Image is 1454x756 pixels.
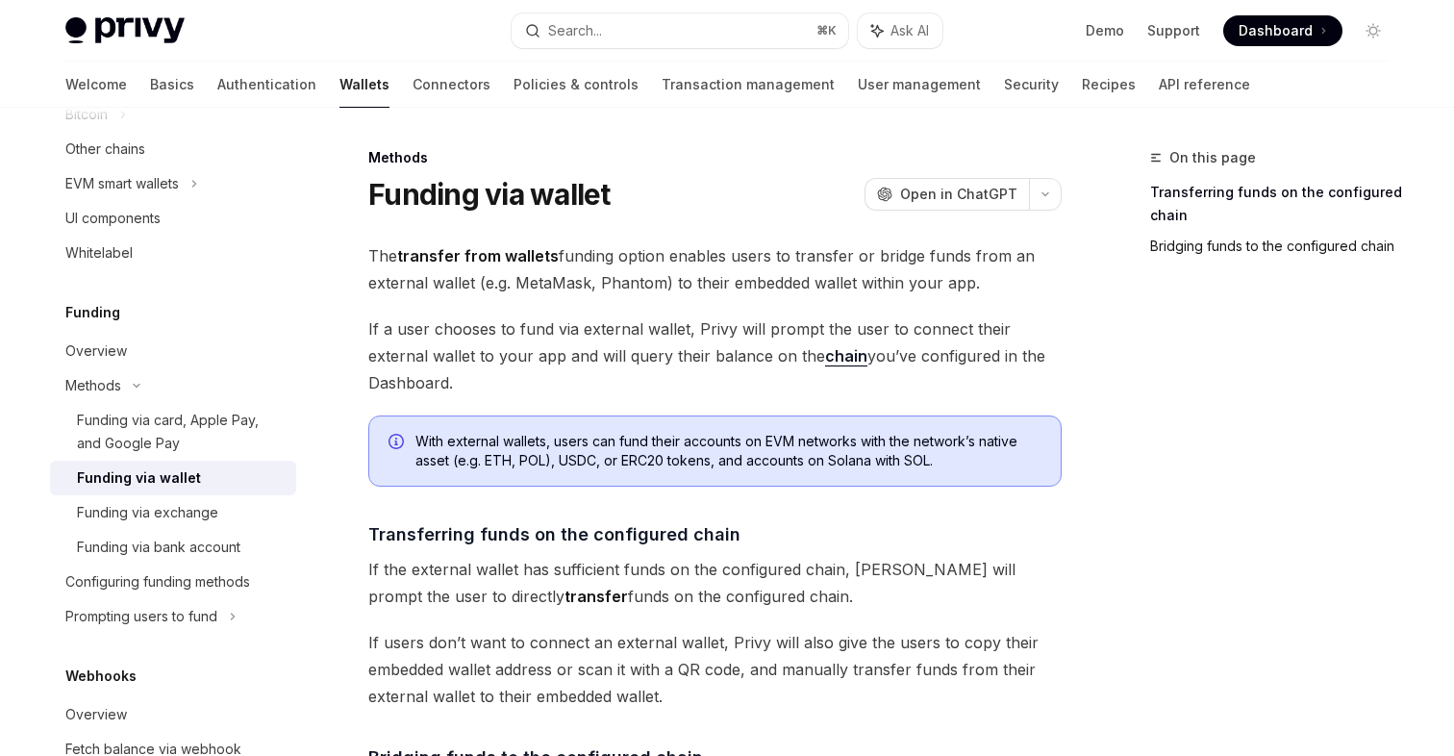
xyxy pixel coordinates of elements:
span: With external wallets, users can fund their accounts on EVM networks with the network’s native as... [415,432,1041,470]
button: Open in ChatGPT [865,178,1029,211]
strong: transfer [564,587,628,606]
div: Methods [368,148,1062,167]
div: Configuring funding methods [65,570,250,593]
a: Welcome [65,62,127,108]
a: API reference [1159,62,1250,108]
button: Toggle dark mode [1358,15,1389,46]
span: If the external wallet has sufficient funds on the configured chain, [PERSON_NAME] will prompt th... [368,556,1062,610]
h5: Funding [65,301,120,324]
a: User management [858,62,981,108]
a: Overview [50,334,296,368]
a: Authentication [217,62,316,108]
a: Wallets [339,62,389,108]
div: Overview [65,340,127,363]
h1: Funding via wallet [368,177,611,212]
span: On this page [1169,146,1256,169]
div: Funding via card, Apple Pay, and Google Pay [77,409,285,455]
a: Funding via wallet [50,461,296,495]
a: Dashboard [1223,15,1342,46]
div: Funding via wallet [77,466,201,490]
span: Open in ChatGPT [900,185,1017,204]
a: Bridging funds to the configured chain [1150,231,1404,262]
div: Funding via exchange [77,501,218,524]
svg: Info [389,434,408,453]
span: Ask AI [890,21,929,40]
div: Prompting users to fund [65,605,217,628]
div: UI components [65,207,161,230]
h5: Webhooks [65,665,137,688]
div: Search... [548,19,602,42]
a: Transferring funds on the configured chain [1150,177,1404,231]
div: Overview [65,703,127,726]
a: Whitelabel [50,236,296,270]
span: If users don’t want to connect an external wallet, Privy will also give the users to copy their e... [368,629,1062,710]
a: chain [825,346,867,366]
button: Ask AI [858,13,942,48]
button: Search...⌘K [512,13,848,48]
div: Other chains [65,138,145,161]
a: Overview [50,697,296,732]
a: Basics [150,62,194,108]
a: Transaction management [662,62,835,108]
a: Connectors [413,62,490,108]
span: ⌘ K [816,23,837,38]
a: Funding via exchange [50,495,296,530]
a: Configuring funding methods [50,565,296,599]
a: Funding via card, Apple Pay, and Google Pay [50,403,296,461]
span: If a user chooses to fund via external wallet, Privy will prompt the user to connect their extern... [368,315,1062,396]
span: Transferring funds on the configured chain [368,521,740,547]
strong: transfer from wallets [397,246,559,265]
div: Methods [65,374,121,397]
span: Dashboard [1239,21,1313,40]
a: Policies & controls [514,62,639,108]
a: Funding via bank account [50,530,296,565]
div: EVM smart wallets [65,172,179,195]
a: Recipes [1082,62,1136,108]
img: light logo [65,17,185,44]
a: UI components [50,201,296,236]
div: Funding via bank account [77,536,240,559]
a: Support [1147,21,1200,40]
div: Whitelabel [65,241,133,265]
a: Security [1004,62,1059,108]
a: Other chains [50,132,296,166]
a: Demo [1086,21,1124,40]
span: The funding option enables users to transfer or bridge funds from an external wallet (e.g. MetaMa... [368,242,1062,296]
